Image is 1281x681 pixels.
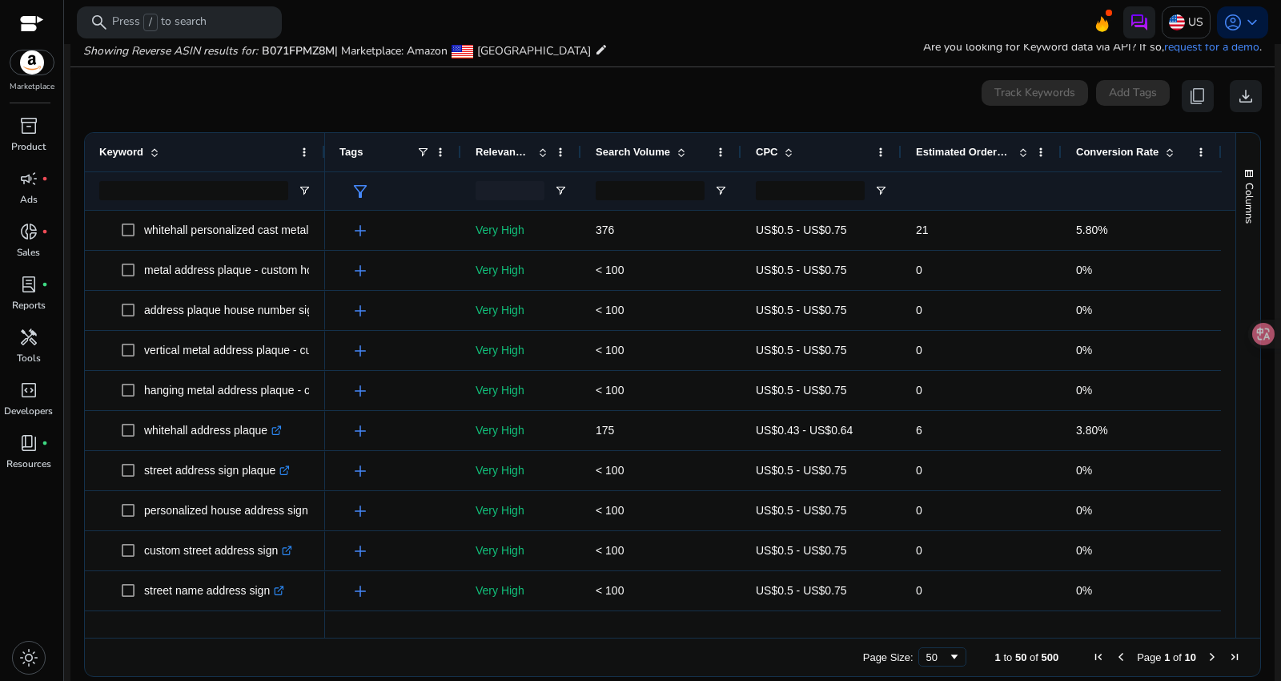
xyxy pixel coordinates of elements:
p: Very High [476,374,567,407]
span: add [351,421,370,441]
span: US$0.5 - US$0.75 [756,584,847,597]
span: fiber_manual_record [42,440,48,446]
div: First Page [1092,651,1105,663]
span: add [351,381,370,401]
p: Very High [476,574,567,607]
p: hanging metal address plaque - custom house number sign [144,374,453,407]
span: < 100 [596,264,624,276]
span: campaign [19,169,38,188]
span: 0 [916,584,922,597]
span: filter_alt [351,182,370,201]
span: < 100 [596,504,624,517]
span: fiber_manual_record [42,281,48,288]
button: Open Filter Menu [714,184,727,197]
div: 50 [926,651,948,663]
span: add [351,502,370,521]
div: Next Page [1206,651,1219,663]
span: 175 [596,424,614,437]
p: vertical metal address plaque - custom house number sign [144,334,449,367]
span: 376 [596,224,614,236]
div: Previous Page [1114,651,1127,663]
span: 0% [1076,584,1092,597]
p: whitehall personalized cast metal address plaque [144,214,403,247]
img: amazon.svg [10,50,54,75]
span: [GEOGRAPHIC_DATA] [477,43,591,58]
input: CPC Filter Input [756,181,865,200]
span: Estimated Orders/Month [916,146,1012,158]
span: 0 [916,384,922,397]
p: Very High [476,615,567,647]
span: 0% [1076,264,1092,276]
span: 0% [1076,464,1092,477]
i: Showing Reverse ASIN results for: [83,43,258,58]
span: 0% [1076,344,1092,357]
span: US$0.5 - US$0.75 [756,384,847,397]
span: 0% [1076,384,1092,397]
span: CPC [756,146,777,158]
p: Reports [12,298,46,312]
span: add [351,622,370,641]
p: Tools [17,351,41,365]
span: add [351,341,370,361]
span: < 100 [596,584,624,597]
span: 0 [916,264,922,276]
span: US$0.5 - US$0.75 [756,504,847,517]
span: 6 [916,424,922,437]
p: Very High [476,414,567,447]
img: us.svg [1169,14,1185,30]
span: US$0.43 - US$0.64 [756,424,853,437]
span: 1 [1164,651,1170,663]
p: street name address sign [144,574,284,607]
span: < 100 [596,544,624,557]
button: Open Filter Menu [554,184,567,197]
span: inventory_2 [19,116,38,135]
p: Sales [17,245,40,260]
p: custom street address sign [144,534,292,567]
span: Tags [339,146,363,158]
span: Relevance Score [476,146,532,158]
span: | Marketplace: Amazon [335,43,448,58]
span: 0 [916,344,922,357]
span: US$0.5 - US$0.75 [756,264,847,276]
span: 0 [916,464,922,477]
mat-icon: edit [595,40,608,59]
span: 1 [995,651,1001,663]
span: 0 [916,304,922,316]
span: add [351,261,370,280]
span: download [1236,87,1255,106]
input: Search Volume Filter Input [596,181,705,200]
span: lab_profile [19,275,38,294]
span: 21 [916,224,929,236]
span: Columns [1242,183,1256,224]
p: US [1188,8,1203,36]
p: address plaque house number sign [144,294,334,327]
span: B071FPMZ8M [262,43,335,58]
p: metal address plaque - custom house number sign [144,254,410,287]
span: add [351,582,370,601]
span: / [143,14,158,31]
span: handyman [19,328,38,347]
span: keyboard_arrow_down [1243,13,1262,32]
span: account_circle [1223,13,1243,32]
span: Conversion Rate [1076,146,1159,158]
p: Marketplace [10,81,54,93]
span: 3.80% [1076,424,1108,437]
div: Page Size: [863,651,914,663]
button: Open Filter Menu [874,184,887,197]
div: Last Page [1228,651,1241,663]
div: Page Size [918,647,966,667]
span: US$0.5 - US$0.75 [756,224,847,236]
span: fiber_manual_record [42,228,48,235]
span: book_4 [19,433,38,453]
span: 0% [1076,544,1092,557]
span: US$0.5 - US$0.75 [756,544,847,557]
p: Press to search [112,14,207,31]
span: 0 [916,544,922,557]
span: 50 [1015,651,1026,663]
p: Very High [476,494,567,527]
span: < 100 [596,464,624,477]
span: add [351,221,370,240]
span: US$0.5 - US$0.75 [756,464,847,477]
span: < 100 [596,344,624,357]
span: < 100 [596,304,624,316]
